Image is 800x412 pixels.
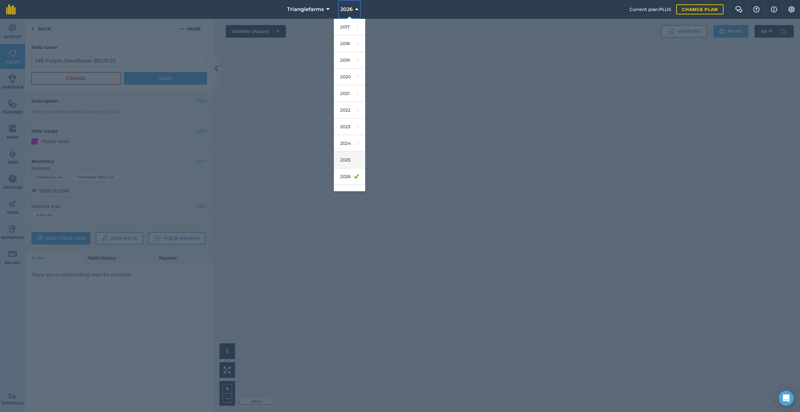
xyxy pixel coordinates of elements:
img: Two speech bubbles overlapping with the left bubble in the forefront [735,6,743,13]
a: 2019 [334,52,365,69]
a: Change plan [676,4,724,14]
img: svg+xml;base64,PHN2ZyB4bWxucz0iaHR0cDovL3d3dy53My5vcmcvMjAwMC9zdmciIHdpZHRoPSIxNyIgaGVpZ2h0PSIxNy... [771,6,777,13]
a: 2017 [334,19,365,35]
img: fieldmargin Logo [6,4,16,14]
a: 2018 [334,35,365,52]
img: A cog icon [788,6,795,13]
a: 2024 [334,135,365,152]
a: 2026 [334,168,365,185]
a: 2020 [334,69,365,85]
a: 2022 [334,102,365,119]
span: 2026 [340,6,353,13]
div: Open Intercom Messenger [779,391,794,406]
span: Trianglefarms [287,6,324,13]
a: 2025 [334,152,365,168]
a: 2023 [334,119,365,135]
span: Current plan : PLUS [629,6,671,13]
a: 2027 [334,185,365,202]
img: A question mark icon [753,6,760,13]
a: 2021 [334,85,365,102]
